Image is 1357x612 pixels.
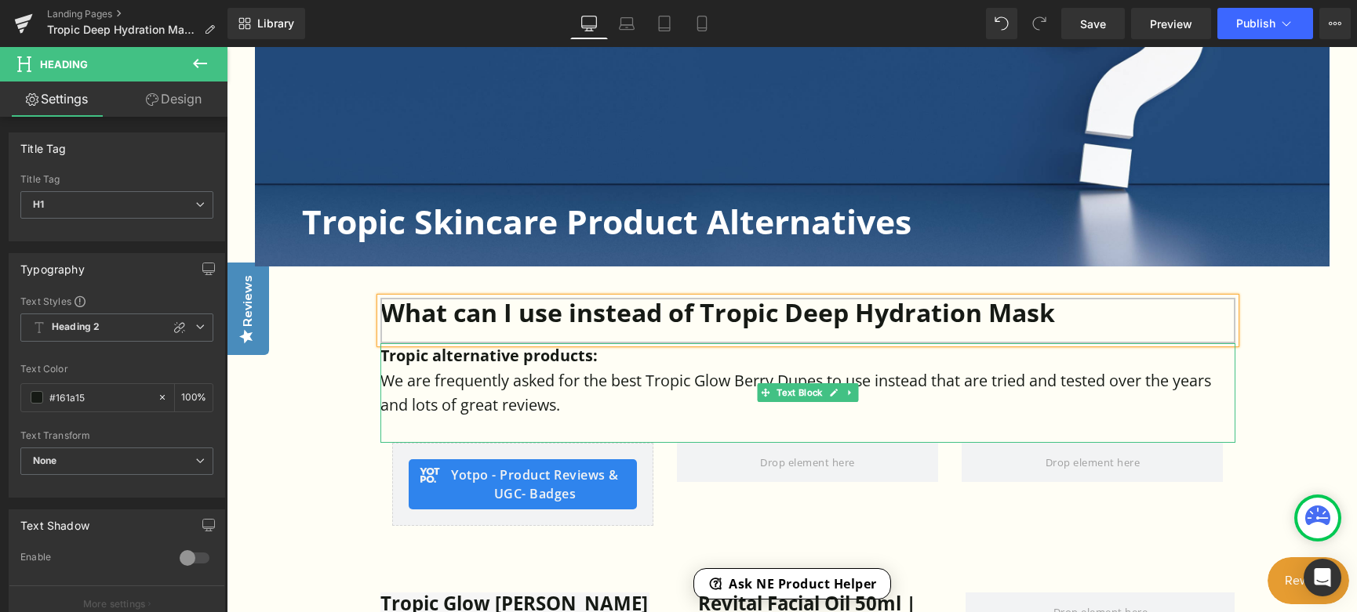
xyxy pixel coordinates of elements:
a: Landing Pages [47,8,227,20]
div: Open Intercom Messenger [1304,559,1341,596]
a: Desktop [570,8,608,39]
div: Text Transform [20,430,213,441]
span: Yotpo - Product Reviews & UGC [220,418,398,456]
span: Publish [1236,17,1275,30]
button: Redo [1024,8,1055,39]
a: Design [117,81,231,117]
p: More settings [83,597,146,611]
input: Color [49,389,150,406]
a: Preview [1131,8,1211,39]
span: Tropic Deep Hydration Mask Alternative Products (Tropic Hydration Mask Dupes) [47,24,198,36]
iframe: Button to open loyalty program pop-up [1041,510,1122,557]
button: Undo [986,8,1017,39]
span: Text Block [547,336,598,355]
a: Laptop [608,8,646,39]
a: Mobile [683,8,721,39]
b: H1 [33,198,44,210]
h2: Tropic Skincare Product Alternatives [75,154,1103,194]
b: Heading 2 [52,320,100,334]
button: More [1319,8,1351,39]
a: Expand / Collapse [615,336,631,355]
a: New Library [227,8,305,39]
div: Enable [20,551,164,567]
span: - Badges [295,438,349,455]
div: Text Styles [20,295,213,307]
div: Typography [20,254,85,276]
div: Text Color [20,364,213,375]
div: % [175,384,213,411]
span: Heading [40,58,88,71]
div: Title Tag [20,133,67,155]
button: Publish [1217,8,1313,39]
div: Title Tag [20,174,213,185]
b: None [33,454,57,466]
div: Text Shadow [20,510,89,532]
strong: Tropic alternative products: [154,298,371,319]
span: Library [257,16,294,31]
p: We are frequently asked for the best Tropic Glow Berry Dupes to use instead that are tried and te... [154,321,1009,371]
span: Preview [1150,16,1192,32]
span: Save [1080,16,1106,32]
a: Tablet [646,8,683,39]
h1: What can I use instead of Tropic Deep Hydration Mask [154,251,1009,281]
